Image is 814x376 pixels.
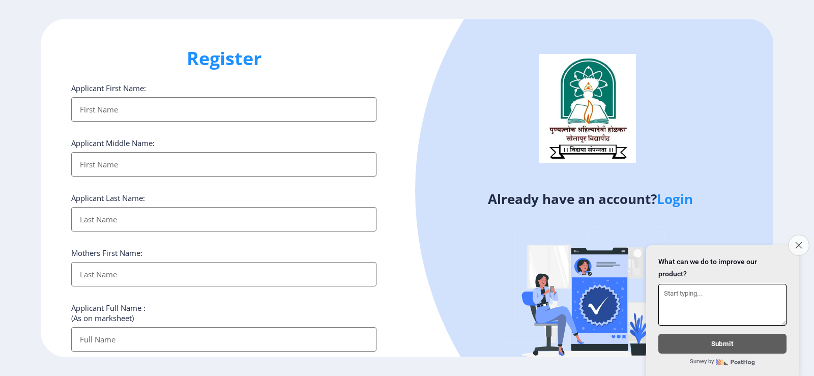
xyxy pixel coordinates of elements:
[71,303,146,323] label: Applicant Full Name : (As on marksheet)
[71,138,155,148] label: Applicant Middle Name:
[71,46,376,71] h1: Register
[71,248,142,258] label: Mothers First Name:
[71,262,376,286] input: Last Name
[71,207,376,232] input: Last Name
[71,193,145,203] label: Applicant Last Name:
[657,190,693,208] a: Login
[415,191,766,207] h4: Already have an account?
[71,152,376,177] input: First Name
[71,83,146,93] label: Applicant First Name:
[539,54,636,163] img: logo
[71,327,376,352] input: Full Name
[71,97,376,122] input: First Name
